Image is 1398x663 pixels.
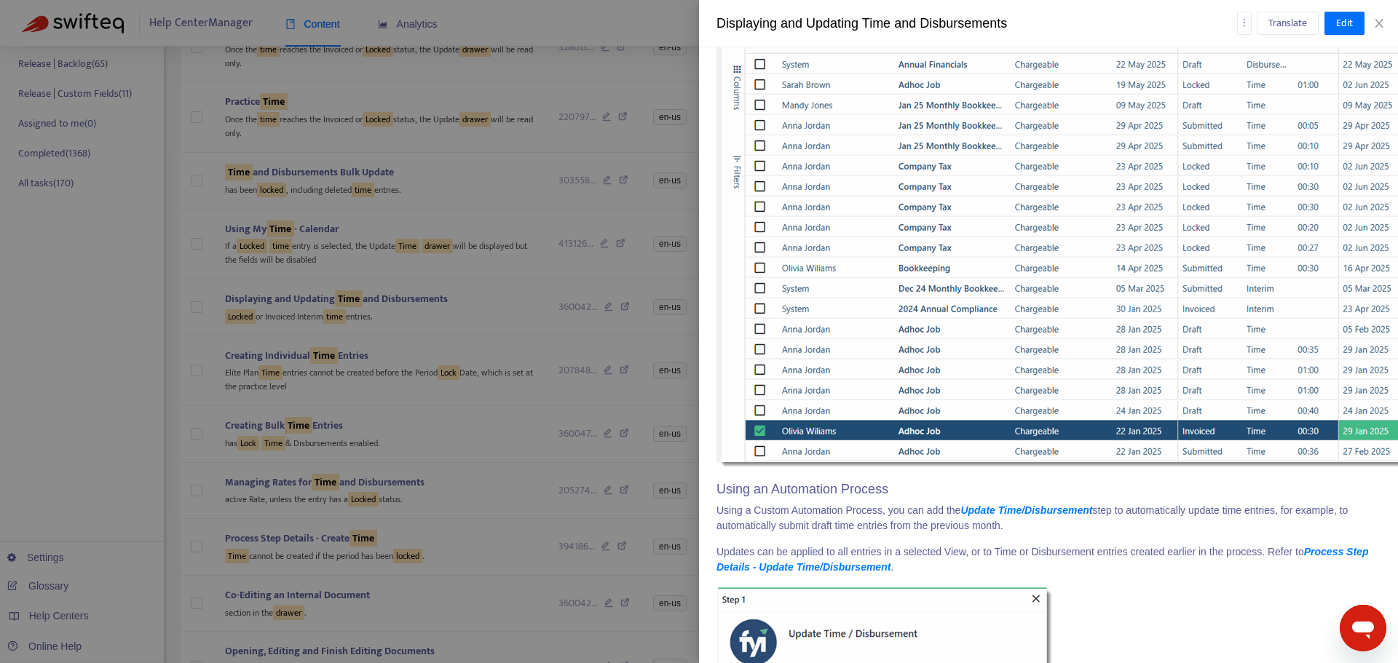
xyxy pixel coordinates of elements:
[1373,17,1385,29] span: close
[1257,12,1319,35] button: Translate
[1340,605,1386,651] iframe: Button to launch messaging window
[716,544,1381,575] p: Updates can be applied to all entries in a selected View, or to Time or Disbursement entries crea...
[716,503,1381,533] p: Using a Custom Automation Process, you can add the step to automatically update time entries, for...
[716,482,1381,498] h3: Using an Automation Process
[1237,12,1252,35] button: more
[1268,15,1307,31] span: Translate
[1336,15,1353,31] span: Edit
[716,14,1237,33] div: Displaying and Updating Time and Disbursements
[1324,12,1365,35] button: Edit
[960,504,1092,516] a: Update Time/Disbursement
[1369,17,1389,31] button: Close
[1239,17,1249,28] span: more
